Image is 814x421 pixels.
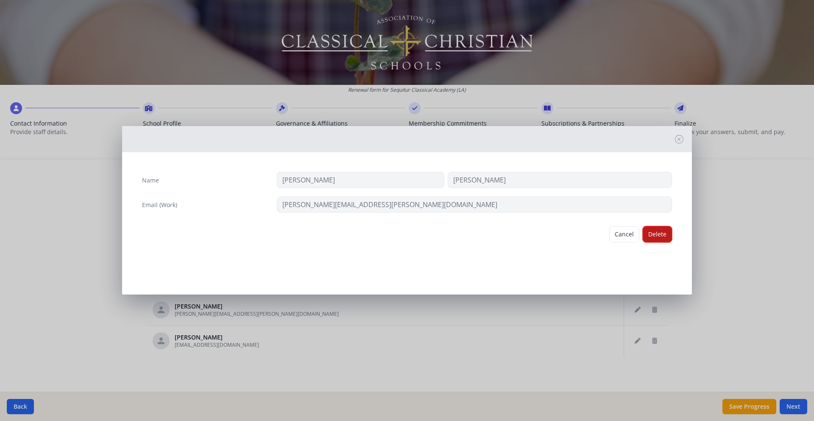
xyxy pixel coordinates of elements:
input: contact@site.com [277,196,672,213]
input: Last Name [448,172,672,188]
button: Cancel [609,226,639,242]
input: First Name [277,172,444,188]
button: Delete [643,226,672,242]
label: Name [142,176,159,185]
label: Email (Work) [142,201,177,209]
